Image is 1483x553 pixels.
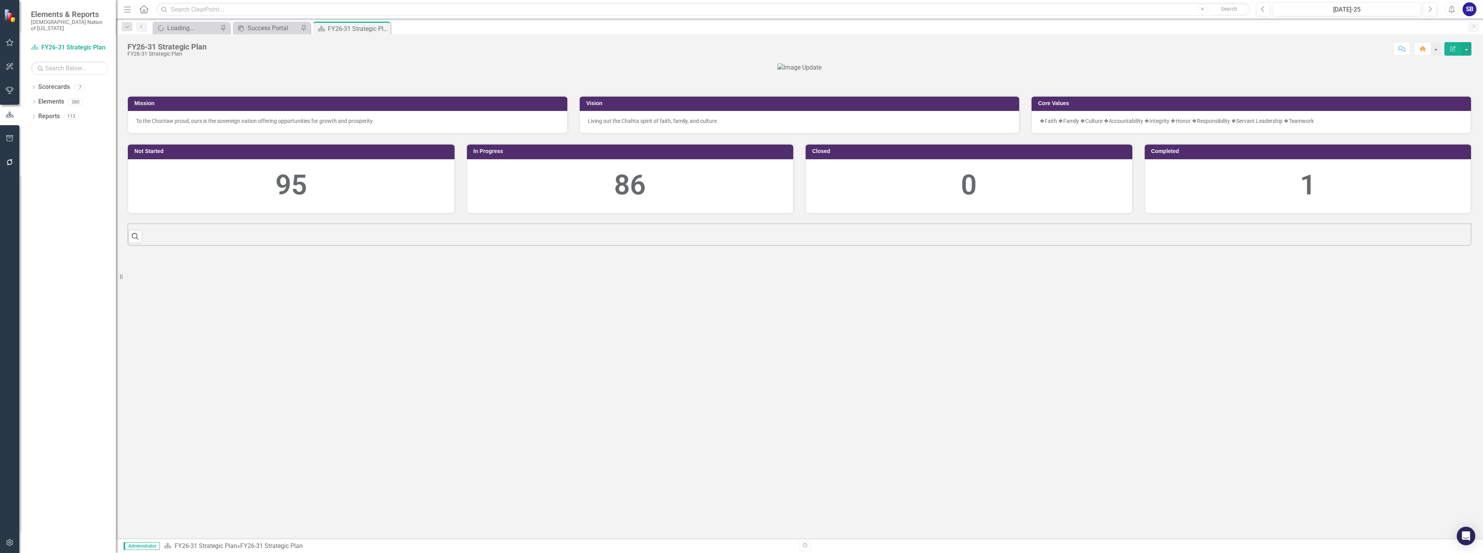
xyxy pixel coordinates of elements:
h3: Not Started [134,148,451,154]
a: FY26-31 Strategic Plan [175,542,237,550]
button: Search [1210,4,1248,15]
div: 380 [68,99,83,105]
div: 7 [74,84,86,90]
div: FY26-31 Strategic Plan [127,51,207,57]
button: SB [1463,2,1476,16]
a: Reports [38,112,60,121]
div: 113 [64,113,79,120]
h3: Completed [1151,148,1468,154]
input: Search ClearPoint... [156,3,1250,16]
div: Open Intercom Messenger [1457,527,1475,545]
div: Loading... [167,23,218,33]
div: 95 [136,165,446,205]
div: » [164,542,794,551]
span: To the Choctaw proud, ours is the sovereign nation offering opportunities for growth and prosperity. [136,118,374,124]
div: 1 [1153,165,1463,205]
img: ClearPoint Strategy [4,9,17,22]
a: Scorecards [38,83,70,92]
span: Search [1221,6,1237,12]
a: FY26-31 Strategic Plan [31,43,108,52]
a: Success Portal [235,23,299,33]
h3: Mission [134,100,563,106]
div: FY26-31 Strategic Plan [240,542,303,550]
div: FY26-31 Strategic Plan [127,43,207,51]
div: 86 [475,165,786,205]
div: 0 [814,165,1124,205]
span: Elements & Reports [31,10,108,19]
h3: In Progress [473,148,790,154]
span: Living out the Chahta spirit of faith, family, and culture. [588,118,718,124]
a: Elements [38,97,64,106]
span: Administrator [124,542,160,550]
button: [DATE]-25 [1273,2,1421,16]
input: Search Below... [31,61,108,75]
div: FY26-31 Strategic Plan [328,24,389,34]
div: Success Portal [248,23,299,33]
p: ❖Faith ❖Family ❖Culture ❖Accountability ❖Integrity ❖Honor ❖Responsibility ❖Servant Leadership ❖Te... [1040,117,1463,125]
h3: Closed [812,148,1128,154]
div: [DATE]-25 [1275,5,1418,14]
h3: Vision [586,100,1015,106]
h3: Core Values [1038,100,1467,106]
small: [DEMOGRAPHIC_DATA] Nation of [US_STATE] [31,19,108,32]
a: Loading... [154,23,218,33]
img: Image Update [777,63,821,72]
